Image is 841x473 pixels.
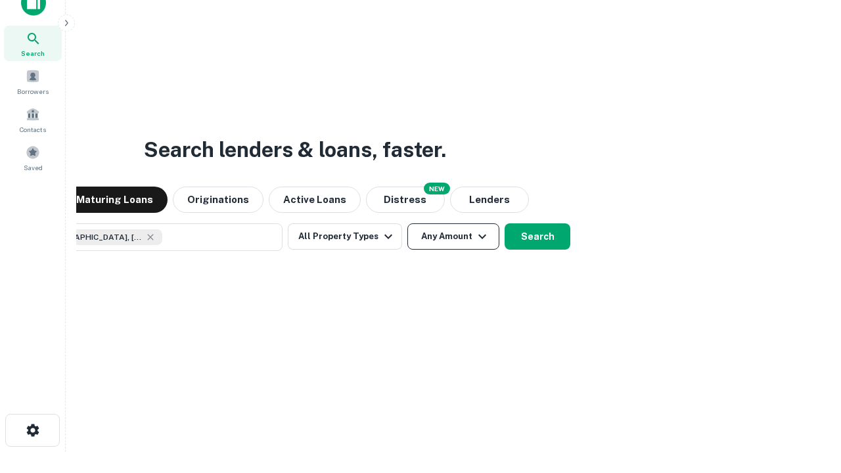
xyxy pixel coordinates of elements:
span: Saved [24,162,43,173]
div: NEW [424,183,450,194]
button: Active Loans [269,187,361,213]
button: [GEOGRAPHIC_DATA], [GEOGRAPHIC_DATA], [GEOGRAPHIC_DATA] [20,223,283,251]
button: Maturing Loans [62,187,168,213]
span: Contacts [20,124,46,135]
span: Search [21,48,45,58]
h3: Search lenders & loans, faster. [144,134,446,166]
button: Originations [173,187,263,213]
a: Contacts [4,102,62,137]
span: [GEOGRAPHIC_DATA], [GEOGRAPHIC_DATA], [GEOGRAPHIC_DATA] [44,231,143,243]
button: All Property Types [288,223,402,250]
a: Saved [4,140,62,175]
button: Search [505,223,570,250]
button: Lenders [450,187,529,213]
span: Borrowers [17,86,49,97]
a: Borrowers [4,64,62,99]
a: Search [4,26,62,61]
button: Any Amount [407,223,499,250]
button: Search distressed loans with lien and other non-mortgage details. [366,187,445,213]
iframe: Chat Widget [775,368,841,431]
